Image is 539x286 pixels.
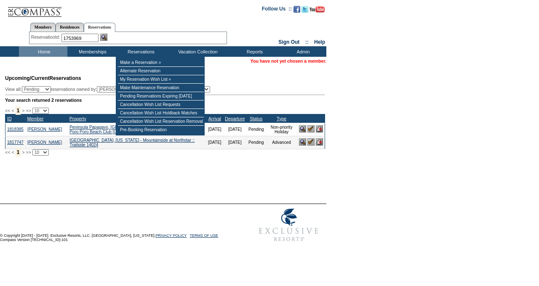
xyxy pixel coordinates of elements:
td: Cancellation Wish List Holdback Matches [118,109,204,117]
span: > [22,108,24,113]
a: Member [27,116,43,121]
img: Confirm Reservation [307,125,315,132]
td: [DATE] [206,123,223,136]
a: [GEOGRAPHIC_DATA], [US_STATE] - Mountainside at Northstar :: Trailside 14024 [69,138,195,147]
td: [DATE] [223,123,246,136]
span: << [5,150,10,155]
td: Pending [246,136,266,149]
a: Help [314,39,325,45]
td: [DATE] [223,136,246,149]
span: :: [305,39,309,45]
td: Memberships [67,46,116,57]
img: Follow us on Twitter [302,6,308,13]
td: Reservations [116,46,164,57]
div: Your search returned 2 reservations [5,98,325,103]
td: Admin [278,46,326,57]
img: Become our fan on Facebook [294,6,300,13]
a: Residences [56,23,84,32]
a: Arrival [208,116,221,121]
td: Pending Reservations Expiring [DATE] [118,92,204,101]
a: Departure [225,116,245,121]
td: Follow Us :: [262,5,292,15]
div: ReservationId: [31,34,62,41]
a: [PERSON_NAME] [27,127,62,132]
span: Reservations [5,75,81,81]
img: Cancel Reservation [316,125,323,132]
span: >> [26,150,31,155]
span: You have not yet chosen a member. [251,58,326,64]
span: << [5,108,10,113]
a: Property [69,116,86,121]
span: >> [26,108,31,113]
td: Cancellation Wish List Requests [118,101,204,109]
img: Exclusive Resorts [251,204,326,246]
img: View Reservation [299,138,306,146]
a: Become our fan on Facebook [294,8,300,13]
span: Upcoming/Current [5,75,49,81]
span: < [11,150,14,155]
td: My Reservation Wish List » [118,75,204,84]
a: 1817747 [7,140,24,145]
a: TERMS OF USE [190,233,219,238]
span: 1 [16,106,21,115]
img: Confirm Reservation [307,138,315,146]
td: Make Maintenance Reservation [118,84,204,92]
span: > [22,150,24,155]
a: PRIVACY POLICY [155,233,187,238]
td: Alternate Reservation [118,67,204,75]
td: Pre-Booking Reservation [118,126,204,134]
a: Status [250,116,262,121]
a: Sign Out [278,39,299,45]
img: Subscribe to our YouTube Channel [310,6,325,13]
td: [DATE] [206,136,223,149]
div: View all: reservations owned by: [5,86,214,93]
td: Cancellation Wish List Reservation Removal [118,117,204,126]
a: Follow us on Twitter [302,8,308,13]
a: Reservations [84,23,115,32]
td: Pending [246,123,266,136]
td: Vacation Collection [164,46,229,57]
img: View Reservation [299,125,306,132]
a: Peninsula Papagayo, [GEOGRAPHIC_DATA] - Poro Poro Beach Club :: Poro Poro Beach Club [GEOGRAPHIC_... [69,125,203,134]
span: 1 [16,148,21,156]
a: Subscribe to our YouTube Channel [310,8,325,13]
a: Type [277,116,286,121]
td: Non-priority Holiday [266,123,297,136]
img: Reservation Search [100,34,107,41]
td: Advanced [266,136,297,149]
a: Members [30,23,56,32]
td: Reports [229,46,278,57]
td: Make a Reservation » [118,58,204,67]
a: [PERSON_NAME] [27,140,62,145]
span: < [11,108,14,113]
td: Home [19,46,67,57]
a: 1818385 [7,127,24,132]
a: ID [7,116,12,121]
img: Cancel Reservation [316,138,323,146]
